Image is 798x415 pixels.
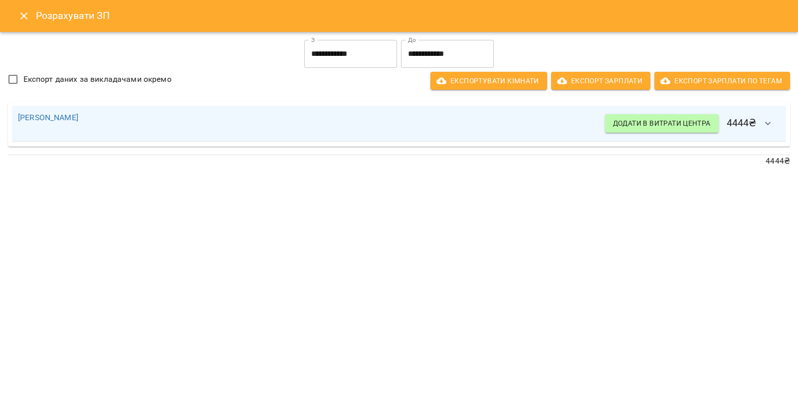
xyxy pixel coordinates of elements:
h6: Розрахувати ЗП [36,8,786,23]
button: Експортувати кімнати [430,72,547,90]
span: Експорт даних за викладачами окремо [23,73,172,85]
span: Експорт Зарплати [559,75,642,87]
span: Експортувати кімнати [438,75,539,87]
button: Close [12,4,36,28]
span: Додати в витрати центра [613,117,711,129]
a: [PERSON_NAME] [18,113,78,122]
p: 4444 ₴ [8,155,790,167]
button: Експорт Зарплати [551,72,650,90]
span: Експорт Зарплати по тегам [662,75,782,87]
button: Експорт Зарплати по тегам [654,72,790,90]
button: Додати в витрати центра [605,114,719,132]
h6: 4444 ₴ [605,112,780,136]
